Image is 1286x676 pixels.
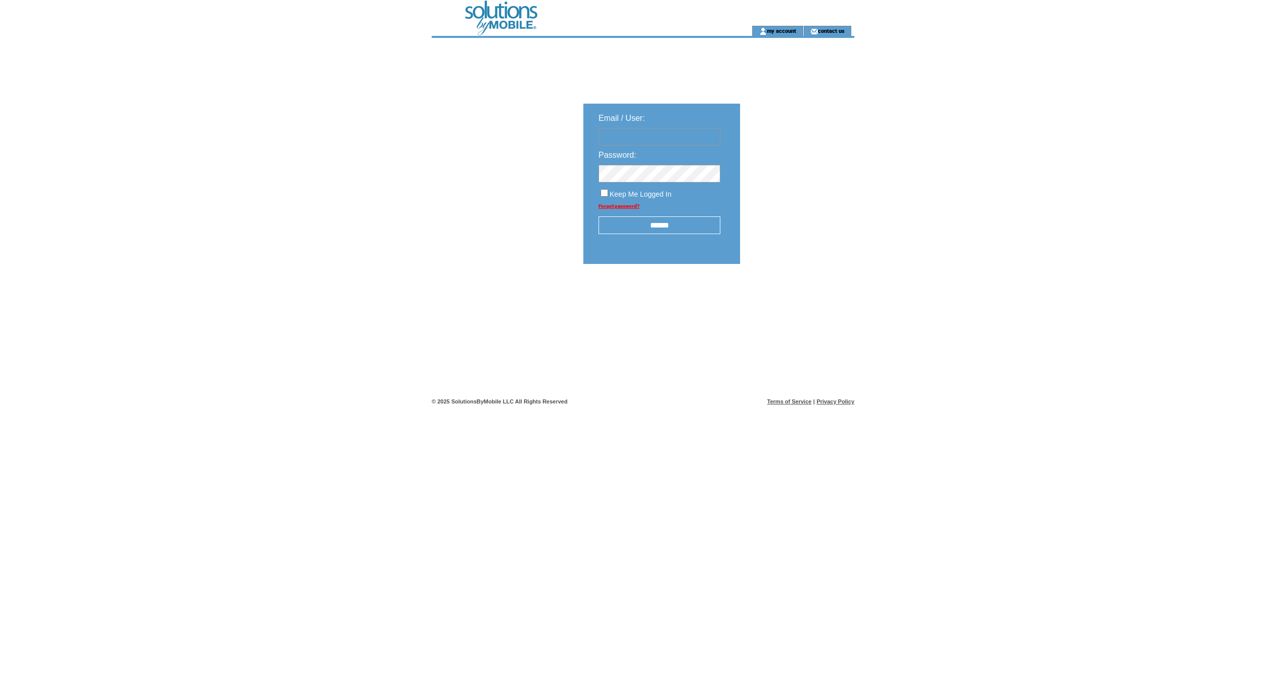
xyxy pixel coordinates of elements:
[432,398,568,404] span: © 2025 SolutionsByMobile LLC All Rights Reserved
[769,289,820,302] img: transparent.png;jsessionid=1A1669C196F47C32AB5C29BCC85EE35C
[813,398,815,404] span: |
[599,114,645,122] span: Email / User:
[599,151,636,159] span: Password:
[610,190,671,198] span: Keep Me Logged In
[810,27,818,35] img: contact_us_icon.gif;jsessionid=1A1669C196F47C32AB5C29BCC85EE35C
[759,27,767,35] img: account_icon.gif;jsessionid=1A1669C196F47C32AB5C29BCC85EE35C
[767,27,796,34] a: my account
[818,27,845,34] a: contact us
[599,203,639,209] a: Forgot password?
[767,398,812,404] a: Terms of Service
[816,398,854,404] a: Privacy Policy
